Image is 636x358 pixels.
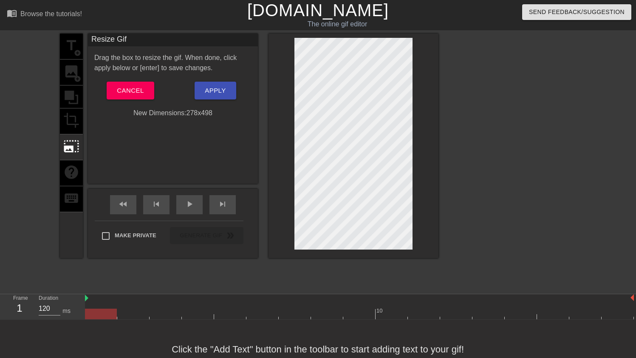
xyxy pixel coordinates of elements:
span: skip_previous [151,199,161,209]
span: play_arrow [184,199,195,209]
div: Frame [7,294,32,319]
label: Duration [39,296,58,301]
span: photo_size_select_large [63,138,79,154]
button: Cancel [107,82,154,99]
a: Browse the tutorials! [7,8,82,21]
a: [DOMAIN_NAME] [247,1,389,20]
button: Send Feedback/Suggestion [522,4,631,20]
span: Send Feedback/Suggestion [529,7,625,17]
div: Browse the tutorials! [20,10,82,17]
img: bound-end.png [630,294,634,301]
div: ms [62,307,71,315]
span: Cancel [117,85,144,96]
div: The online gif editor [216,19,458,29]
span: fast_rewind [118,199,128,209]
button: Apply [195,82,236,99]
span: Make Private [115,231,156,240]
div: New Dimensions: 278 x 498 [88,108,258,118]
span: menu_book [7,8,17,18]
span: Apply [205,85,226,96]
div: 1 [13,301,26,316]
div: Drag the box to resize the gif. When done, click apply below or [enter] to save changes. [88,53,258,73]
div: Resize Gif [88,34,258,46]
span: skip_next [218,199,228,209]
div: 10 [376,307,384,315]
